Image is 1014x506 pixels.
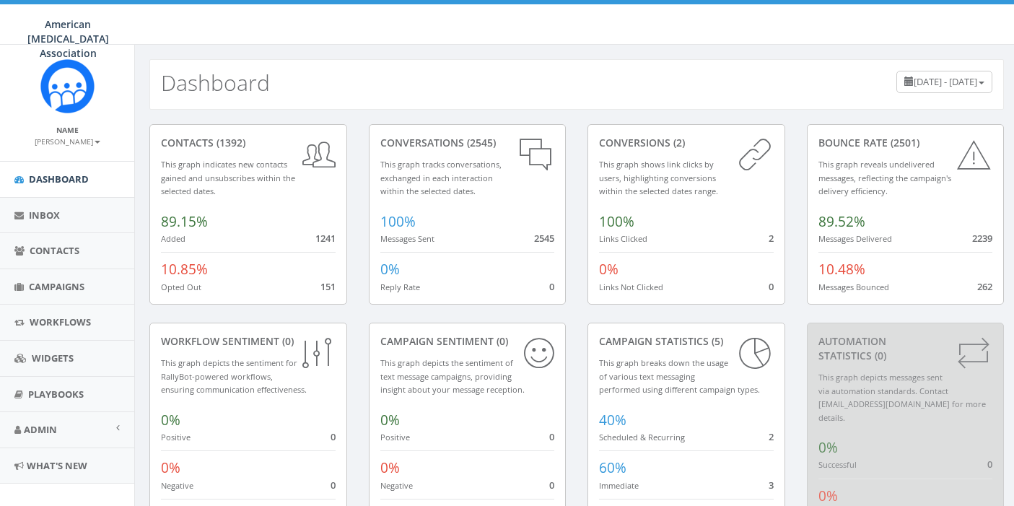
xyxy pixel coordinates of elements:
[380,458,400,477] span: 0%
[29,280,84,293] span: Campaigns
[670,136,685,149] span: (2)
[818,136,993,150] div: Bounce Rate
[599,357,760,395] small: This graph breaks down the usage of various text messaging performed using different campaign types.
[161,480,193,491] small: Negative
[161,136,336,150] div: contacts
[380,159,502,196] small: This graph tracks conversations, exchanged in each interaction within the selected dates.
[769,430,774,443] span: 2
[214,136,245,149] span: (1392)
[32,352,74,365] span: Widgets
[161,334,336,349] div: Workflow Sentiment
[380,233,434,244] small: Messages Sent
[464,136,496,149] span: (2545)
[818,334,993,363] div: Automation Statistics
[161,233,185,244] small: Added
[29,209,60,222] span: Inbox
[29,173,89,186] span: Dashboard
[56,125,79,135] small: Name
[599,458,626,477] span: 60%
[769,479,774,492] span: 3
[320,280,336,293] span: 151
[549,280,554,293] span: 0
[380,432,410,442] small: Positive
[599,136,774,150] div: conversions
[27,459,87,472] span: What's New
[599,159,718,196] small: This graph shows link clicks by users, highlighting conversions within the selected dates range.
[872,349,886,362] span: (0)
[28,388,84,401] span: Playbooks
[818,282,889,292] small: Messages Bounced
[599,480,639,491] small: Immediate
[972,232,992,245] span: 2239
[599,411,626,429] span: 40%
[549,430,554,443] span: 0
[161,71,270,95] h2: Dashboard
[380,260,400,279] span: 0%
[914,75,977,88] span: [DATE] - [DATE]
[818,233,892,244] small: Messages Delivered
[331,479,336,492] span: 0
[599,212,634,231] span: 100%
[599,260,619,279] span: 0%
[380,282,420,292] small: Reply Rate
[380,480,413,491] small: Negative
[977,280,992,293] span: 262
[161,260,208,279] span: 10.85%
[818,159,951,196] small: This graph reveals undelivered messages, reflecting the campaign's delivery efficiency.
[494,334,508,348] span: (0)
[549,479,554,492] span: 0
[599,282,663,292] small: Links Not Clicked
[818,459,857,470] small: Successful
[380,411,400,429] span: 0%
[24,423,57,436] span: Admin
[35,134,100,147] a: [PERSON_NAME]
[30,315,91,328] span: Workflows
[161,411,180,429] span: 0%
[818,212,865,231] span: 89.52%
[818,372,986,423] small: This graph depicts messages sent via automation standards. Contact [EMAIL_ADDRESS][DOMAIN_NAME] f...
[161,212,208,231] span: 89.15%
[380,136,555,150] div: conversations
[331,430,336,443] span: 0
[380,334,555,349] div: Campaign Sentiment
[709,334,723,348] span: (5)
[818,438,838,457] span: 0%
[279,334,294,348] span: (0)
[818,260,865,279] span: 10.48%
[818,487,838,505] span: 0%
[161,458,180,477] span: 0%
[161,357,307,395] small: This graph depicts the sentiment for RallyBot-powered workflows, ensuring communication effective...
[27,17,109,60] span: American [MEDICAL_DATA] Association
[30,244,79,257] span: Contacts
[40,59,95,113] img: Rally_Corp_Icon.png
[769,280,774,293] span: 0
[599,233,647,244] small: Links Clicked
[161,432,191,442] small: Positive
[35,136,100,147] small: [PERSON_NAME]
[987,458,992,471] span: 0
[769,232,774,245] span: 2
[599,432,685,442] small: Scheduled & Recurring
[161,159,295,196] small: This graph indicates new contacts gained and unsubscribes within the selected dates.
[599,334,774,349] div: Campaign Statistics
[315,232,336,245] span: 1241
[161,282,201,292] small: Opted Out
[380,212,416,231] span: 100%
[534,232,554,245] span: 2545
[380,357,525,395] small: This graph depicts the sentiment of text message campaigns, providing insight about your message ...
[888,136,919,149] span: (2501)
